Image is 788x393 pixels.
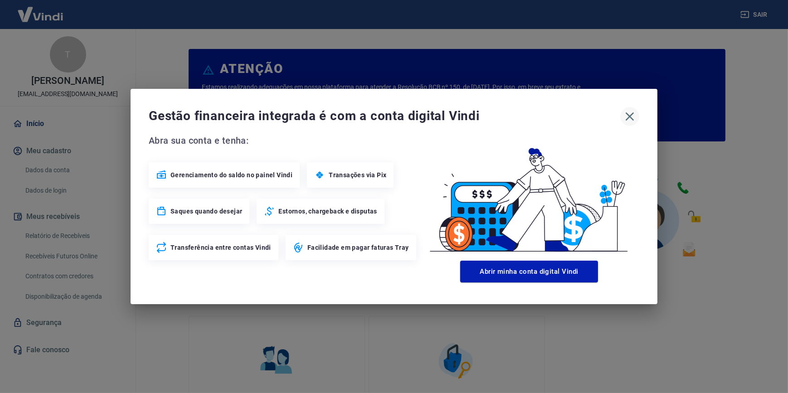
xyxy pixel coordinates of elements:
[170,243,271,252] span: Transferência entre contas Vindi
[278,207,377,216] span: Estornos, chargeback e disputas
[149,107,620,125] span: Gestão financeira integrada é com a conta digital Vindi
[307,243,409,252] span: Facilidade em pagar faturas Tray
[419,133,639,257] img: Good Billing
[149,133,419,148] span: Abra sua conta e tenha:
[460,261,598,282] button: Abrir minha conta digital Vindi
[170,207,242,216] span: Saques quando desejar
[170,170,292,180] span: Gerenciamento do saldo no painel Vindi
[329,170,386,180] span: Transações via Pix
